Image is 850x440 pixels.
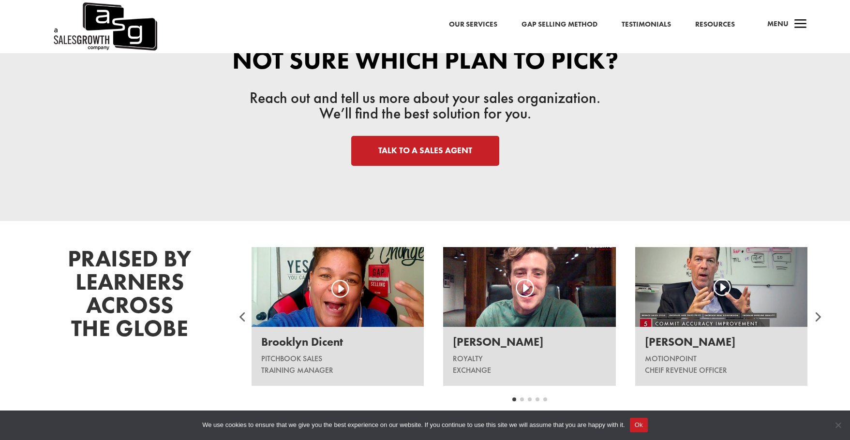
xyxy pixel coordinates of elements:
[622,18,671,31] a: Testimonials
[767,19,789,29] span: Menu
[261,337,414,353] h4: Brooklyn Dicent
[645,353,798,376] div: Motionpoint Cheif Revenue Officer
[43,247,217,345] h4: PRAISED BY LEARNERS ACROSS THE GLOBE
[453,353,606,376] div: Royalty Exchange
[351,136,499,166] a: TALK TO A SALES AGENT
[449,18,497,31] a: Our Services
[695,18,735,31] a: Resources
[522,18,597,31] a: Gap Selling Method
[164,35,686,90] h2: Not sure which plan to pick?
[261,353,414,376] p: Pitchbook Sales Training Manager
[833,420,843,430] span: No
[164,90,686,121] p: Reach out and tell us more about your sales organization. We’ll find the best solution for you.
[453,337,606,353] h4: [PERSON_NAME]
[630,418,648,432] button: Ok
[791,15,810,34] span: a
[202,420,625,430] span: We use cookies to ensure that we give you the best experience on our website. If you continue to ...
[645,337,798,353] h4: [PERSON_NAME]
